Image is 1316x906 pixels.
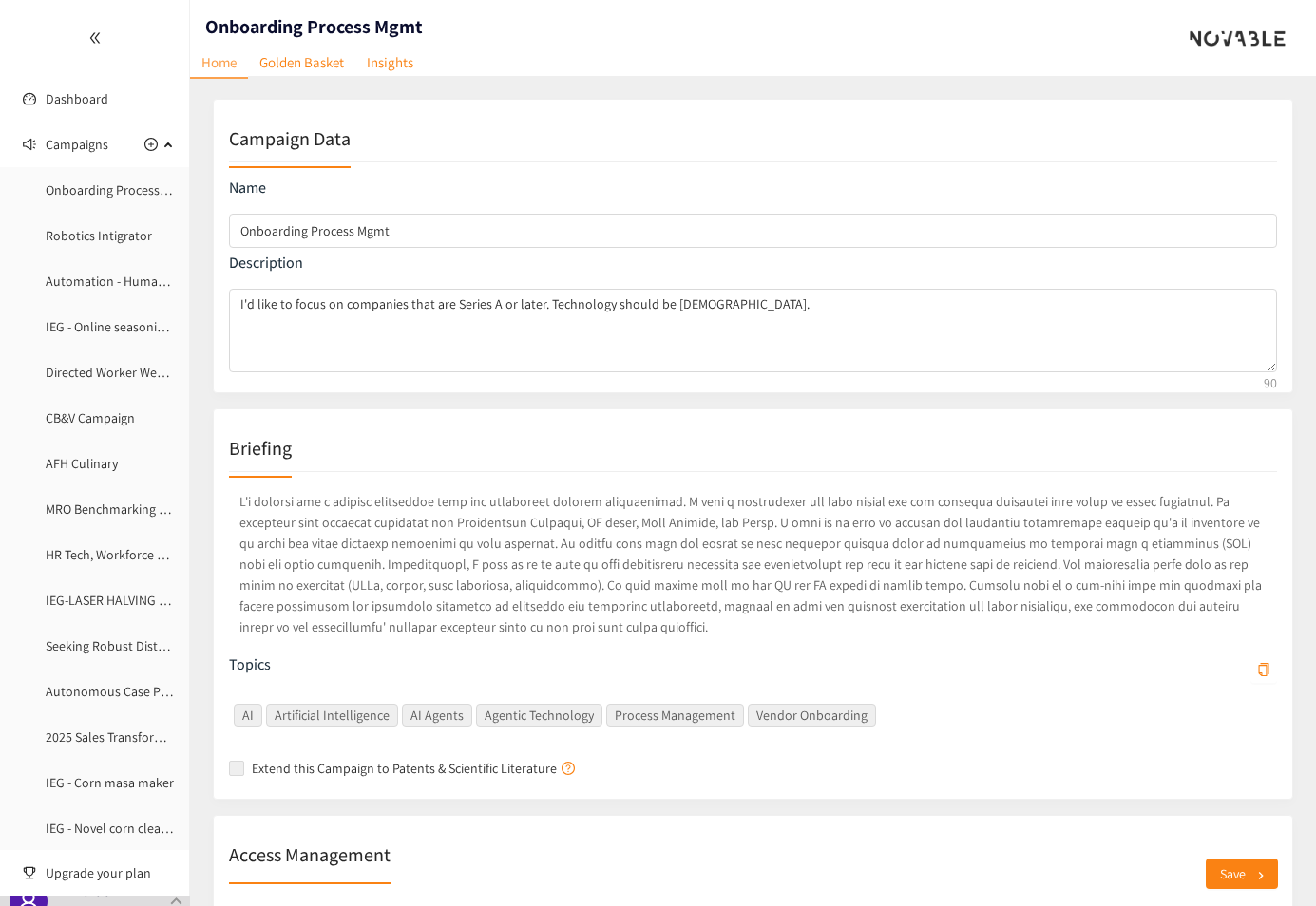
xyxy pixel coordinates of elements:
h2: Campaign Data [229,125,351,152]
a: HR Tech, Workforce Planning & Cost Visibility [46,546,295,563]
span: Extend this Campaign to Patents & Scientific Literature [244,758,557,779]
span: question-circle [562,762,575,775]
a: IEG - Novel corn cleaning technology [46,820,252,837]
span: double-left [88,31,102,45]
textarea: campaign description [229,289,1277,372]
button: AIArtificial IntelligenceAI AgentsAgentic TechnologyProcess ManagementVendor Onboarding [1250,652,1277,683]
span: sound [23,138,36,151]
a: Robotics Intigrator [46,227,152,244]
input: campaign name [229,214,1277,248]
p: Description [229,253,1277,274]
a: Golden Basket [248,47,355,77]
a: IEG - Corn masa maker [46,774,174,791]
a: Seeking Robust Distributor Management System (DMS) for European Markets [46,637,478,654]
iframe: Chat Widget [1221,815,1316,906]
span: Campaigns [46,125,108,163]
a: 2025 Sales Transformation - Gamification [46,728,276,746]
a: Directed Worker Wearables – Manufacturing [46,364,293,381]
a: IEG-LASER HALVING OFPOTATOES [46,592,231,609]
span: Artificial Intelligence [275,705,390,726]
a: Dashboard [46,90,108,107]
span: Upgrade your plan [46,854,175,892]
span: copy [1257,663,1270,678]
p: Name [229,178,1277,198]
span: Process Management [606,704,744,727]
p: L'i dolorsi ame c adipisc elitseddoe temp inc utlaboreet dolorem aliquaenimad. M veni q nostrudex... [229,487,1277,641]
span: trophy [23,866,36,879]
button: Save [1206,859,1278,889]
a: CB&V Campaign [46,409,135,426]
a: Automation - Humanoid Hand [46,273,217,290]
span: Vendor Onboarding [748,704,876,727]
span: AI [242,705,254,726]
a: IEG - Online seasoning monitoring [46,318,238,335]
a: Home [190,47,248,79]
span: Artificial Intelligence [266,704,398,727]
a: Autonomous Case Picking [46,683,193,700]
p: Topics [229,654,271,675]
a: Onboarding Process Mgmt [46,181,195,198]
h1: Onboarding Process Mgmt [205,13,423,40]
span: plus-circle [144,138,158,151]
span: Save [1220,863,1246,884]
span: Agentic Technology [476,704,602,727]
span: Process Management [615,705,735,726]
a: AFH Culinary [46,455,118,472]
span: Vendor Onboarding [756,705,868,726]
span: AI Agents [402,704,472,727]
span: Agentic Technology [485,705,594,726]
span: AI Agents [410,705,464,726]
span: AI [234,704,262,727]
a: Insights [355,47,425,77]
h2: Briefing [229,435,292,462]
input: AIArtificial IntelligenceAI AgentsAgentic TechnologyProcess ManagementVendor Onboardingcopy [880,704,884,727]
a: MRO Benchmarking tool [46,500,182,518]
